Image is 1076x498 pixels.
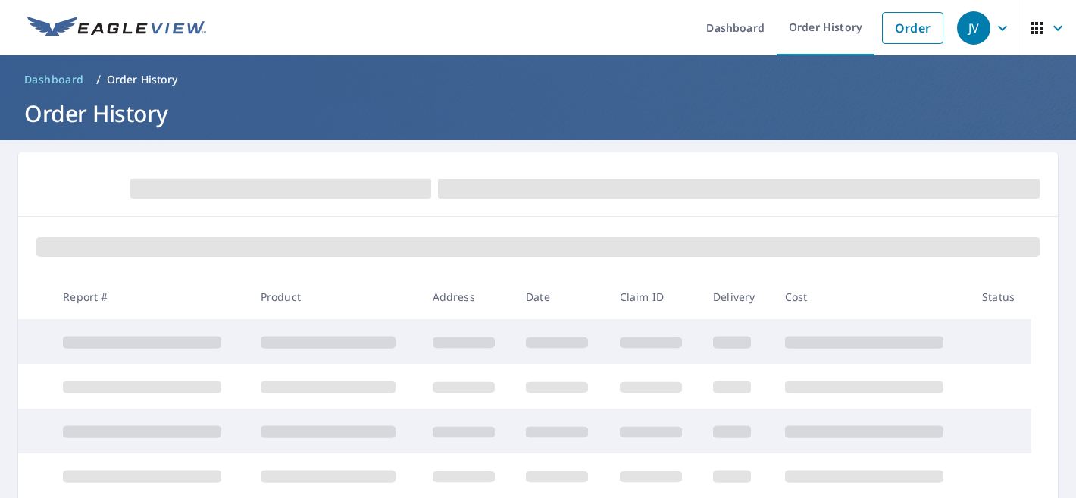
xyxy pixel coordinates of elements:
img: EV Logo [27,17,206,39]
a: Order [882,12,943,44]
th: Delivery [701,274,772,319]
a: Dashboard [18,67,90,92]
th: Date [514,274,608,319]
th: Product [249,274,421,319]
th: Report # [51,274,249,319]
th: Status [970,274,1031,319]
th: Claim ID [608,274,702,319]
div: JV [957,11,990,45]
p: Order History [107,72,178,87]
nav: breadcrumb [18,67,1058,92]
th: Cost [773,274,971,319]
li: / [96,70,101,89]
th: Address [421,274,515,319]
span: Dashboard [24,72,84,87]
h1: Order History [18,98,1058,129]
